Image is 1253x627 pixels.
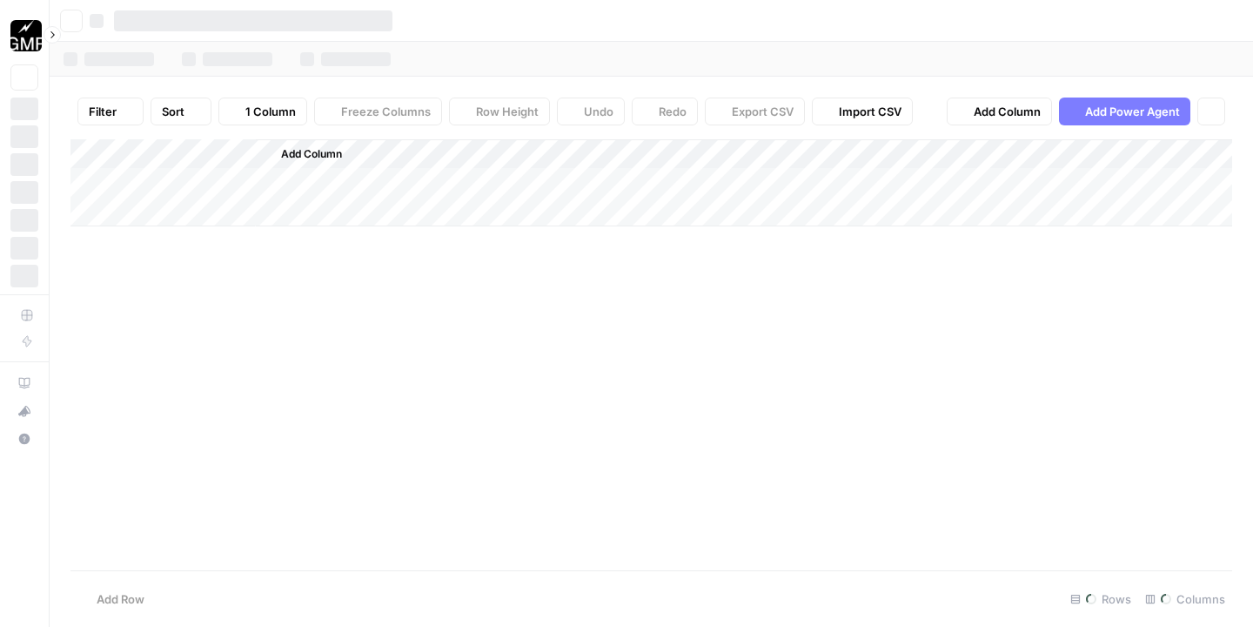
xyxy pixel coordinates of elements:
span: Add Column [281,146,342,162]
button: Add Row [70,585,155,613]
button: 1 Column [218,98,307,125]
span: Export CSV [732,103,794,120]
div: What's new? [11,398,37,424]
button: Filter [77,98,144,125]
button: Import CSV [812,98,913,125]
span: Filter [89,103,117,120]
button: Add Column [258,143,349,165]
button: What's new? [10,397,38,425]
span: Import CSV [839,103,901,120]
span: 1 Column [245,103,296,120]
button: Export CSV [705,98,805,125]
button: Add Power Agent [1059,98,1190,125]
button: Workspace: Growth Marketing Pro [10,14,38,57]
span: Row Height [476,103,539,120]
span: Undo [584,103,613,120]
button: Redo [632,98,698,125]
button: Undo [557,98,625,125]
span: Add Row [97,590,144,608]
span: Sort [162,103,184,120]
span: Add Column [974,103,1041,120]
button: Add Column [947,98,1052,125]
button: Row Height [449,98,550,125]
div: Columns [1138,585,1232,613]
button: Help + Support [10,425,38,453]
button: Freeze Columns [314,98,442,125]
span: Freeze Columns [341,103,431,120]
span: Add Power Agent [1085,103,1180,120]
span: Redo [659,103,687,120]
a: AirOps Academy [10,369,38,397]
button: Sort [151,98,211,125]
div: Rows [1063,585,1138,613]
img: Growth Marketing Pro Logo [10,20,42,51]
